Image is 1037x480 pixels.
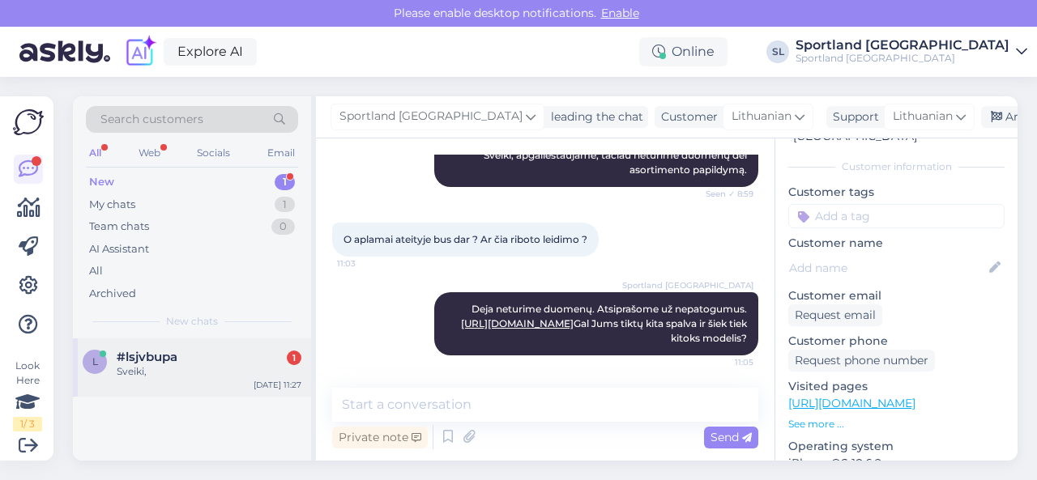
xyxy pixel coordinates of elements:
[796,39,1027,65] a: Sportland [GEOGRAPHIC_DATA]Sportland [GEOGRAPHIC_DATA]
[788,350,935,372] div: Request phone number
[596,6,644,20] span: Enable
[287,350,301,365] div: 1
[639,37,728,66] div: Online
[89,286,136,302] div: Archived
[796,39,1009,52] div: Sportland [GEOGRAPHIC_DATA]
[788,396,915,410] a: [URL][DOMAIN_NAME]
[788,235,1005,252] p: Customer name
[264,142,298,164] div: Email
[788,438,1005,455] p: Operating system
[893,108,953,125] span: Lithuanian
[788,333,1005,350] p: Customer phone
[461,303,749,344] span: Deja neturime duomenų. Atsiprašome už nepatogumus. Gal Jums tiktų kita spalva ir šiek tiek kitoks...
[788,304,882,326] div: Request email
[711,430,752,444] span: Send
[254,379,301,391] div: [DATE] 11:27
[693,188,753,200] span: Seen ✓ 8:59
[13,359,42,431] div: Look Here
[164,38,257,66] a: Explore AI
[89,219,149,235] div: Team chats
[788,455,1005,472] p: iPhone OS 18.6.2
[544,108,643,125] div: leading the chat
[13,109,44,135] img: Askly Logo
[826,108,879,125] div: Support
[271,219,295,235] div: 0
[788,417,1005,431] p: See more ...
[194,142,233,164] div: Socials
[788,378,1005,395] p: Visited pages
[275,174,295,190] div: 1
[788,287,1005,304] p: Customer email
[86,142,105,164] div: All
[655,108,718,125] div: Customer
[461,317,574,329] a: [URL][DOMAIN_NAME]
[788,159,1005,174] div: Customer information
[344,233,587,245] span: O aplamai ateityje bus dar ? Ar čia riboto leidimo ?
[766,40,789,63] div: SL
[337,257,398,270] span: 11:03
[166,314,218,329] span: New chats
[89,197,135,213] div: My chats
[123,35,157,69] img: explore-ai
[100,111,203,128] span: Search customers
[622,279,753,291] span: Sportland [GEOGRAPHIC_DATA]
[339,108,523,125] span: Sportland [GEOGRAPHIC_DATA]
[789,259,986,277] input: Add name
[117,364,301,379] div: Sveiki,
[13,417,42,431] div: 1 / 3
[796,52,1009,65] div: Sportland [GEOGRAPHIC_DATA]
[332,427,428,448] div: Private note
[788,184,1005,201] p: Customer tags
[89,241,149,257] div: AI Assistant
[275,197,295,213] div: 1
[92,355,98,367] span: l
[135,142,164,164] div: Web
[89,263,103,279] div: All
[89,174,114,190] div: New
[788,204,1005,228] input: Add a tag
[117,350,177,364] span: #lsjvbupa
[693,356,753,368] span: 11:05
[732,108,792,125] span: Lithuanian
